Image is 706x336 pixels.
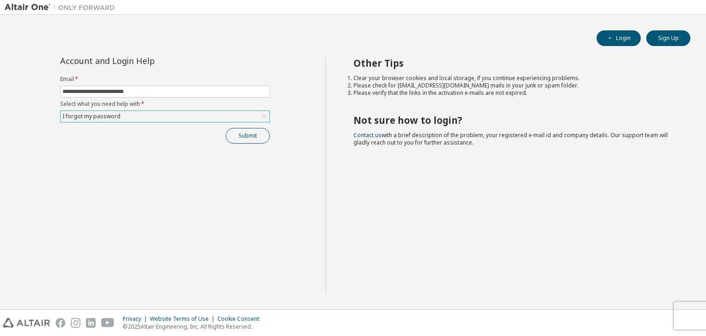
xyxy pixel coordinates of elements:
label: Email [60,75,270,83]
div: I forgot my password [61,111,269,122]
img: altair_logo.svg [3,318,50,328]
div: Website Terms of Use [150,315,217,323]
div: Privacy [123,315,150,323]
div: Cookie Consent [217,315,265,323]
div: Account and Login Help [60,57,228,64]
img: instagram.svg [71,318,80,328]
a: Contact us [353,131,381,139]
li: Please check for [EMAIL_ADDRESS][DOMAIN_NAME] mails in your junk or spam folder. [353,82,674,89]
img: linkedin.svg [86,318,96,328]
button: Sign Up [646,30,690,46]
button: Submit [226,128,270,144]
button: Login [597,30,641,46]
h2: Not sure how to login? [353,114,674,126]
span: with a brief description of the problem, your registered e-mail id and company details. Our suppo... [353,131,668,146]
p: © 2025 Altair Engineering, Inc. All Rights Reserved. [123,323,265,330]
h2: Other Tips [353,57,674,69]
label: Select what you need help with [60,100,270,108]
img: Altair One [5,3,120,12]
img: facebook.svg [56,318,65,328]
li: Please verify that the links in the activation e-mails are not expired. [353,89,674,97]
li: Clear your browser cookies and local storage, if you continue experiencing problems. [353,75,674,82]
div: I forgot my password [61,111,122,122]
img: youtube.svg [101,318,114,328]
